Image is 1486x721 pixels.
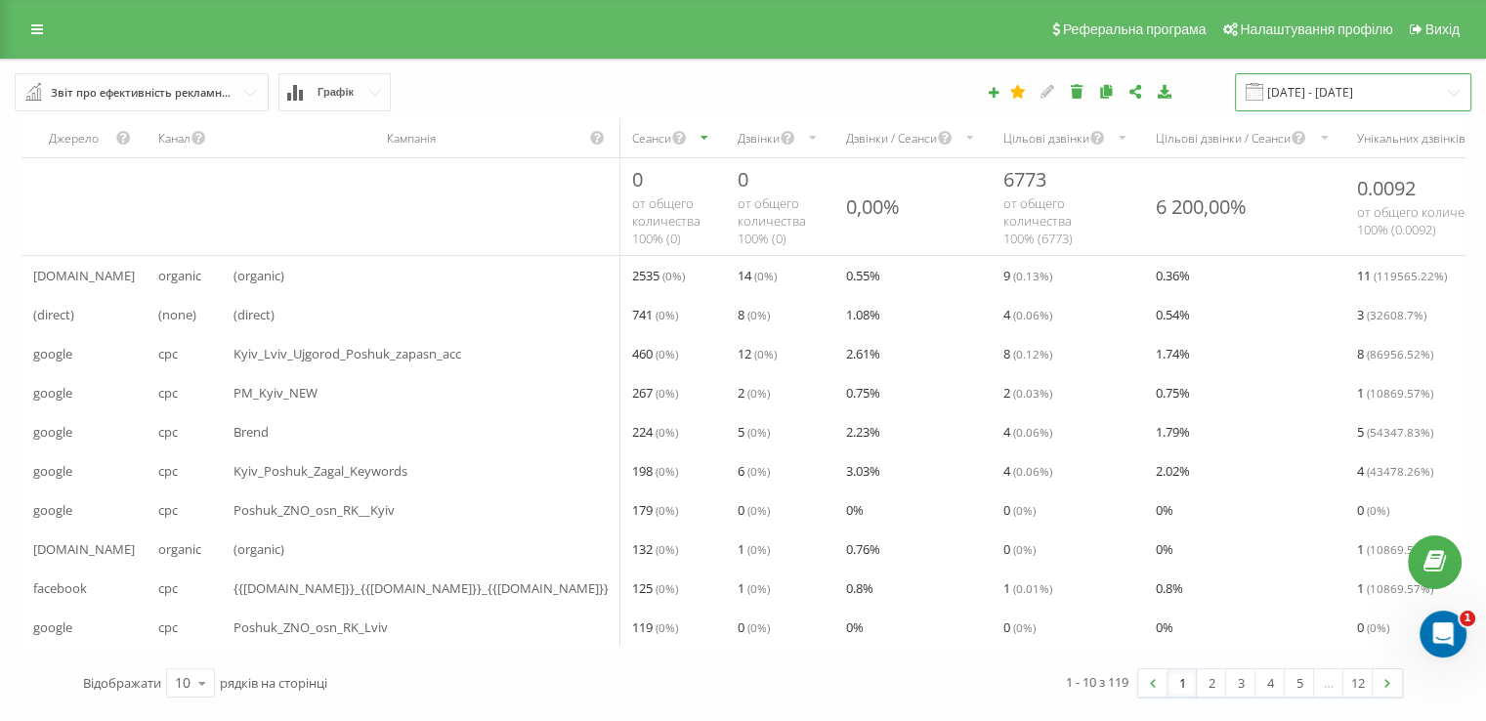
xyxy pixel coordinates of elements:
span: ( 0 %) [656,346,678,361]
span: cpc [158,342,178,365]
a: 5 [1285,669,1314,697]
span: Poshuk_ZNO_osn_RK__Kyiv [234,498,395,522]
span: google [33,615,72,639]
span: 11 [1357,264,1447,287]
span: 125 [632,576,678,600]
a: 3 [1226,669,1255,697]
i: Поділитися налаштуваннями звіту [1127,84,1144,98]
span: 0 [1003,537,1036,561]
div: Цільові дзвінки [1003,130,1089,147]
span: 0 [632,166,643,192]
span: 0 [738,498,770,522]
span: 132 [632,537,678,561]
span: Kyiv_Lviv_Ujgorod_Poshuk_zapasn_acc [234,342,461,365]
span: 0.0092 [1357,175,1416,201]
span: ( 0 %) [1013,502,1036,518]
span: 0.8 % [846,576,873,600]
span: (direct) [234,303,275,326]
i: Створити звіт [987,86,1000,98]
span: ( 0 %) [1367,502,1389,518]
i: Цей звіт буде завантажено першим при відкритті Аналітики. Ви можете призначити будь-який інший ва... [1010,84,1027,98]
span: 4 [1003,459,1052,483]
span: ( 0 %) [747,541,770,557]
span: google [33,459,72,483]
span: 0 [1003,615,1036,639]
span: 119 [632,615,678,639]
div: … [1314,669,1343,697]
span: cpc [158,498,178,522]
span: 2 [1003,381,1052,404]
a: 4 [1255,669,1285,697]
i: Редагувати звіт [1040,84,1056,98]
span: ( 32608.7 %) [1367,307,1426,322]
span: ( 0.03 %) [1013,385,1052,401]
span: ( 0 %) [662,268,685,283]
span: 0.36 % [1156,264,1190,287]
span: 6 [738,459,770,483]
span: ( 0 %) [656,541,678,557]
span: 9 [1003,264,1052,287]
span: ( 0 %) [656,502,678,518]
span: 1.08 % [846,303,880,326]
span: ( 0 %) [747,463,770,479]
span: (organic) [234,264,284,287]
span: 0.76 % [846,537,880,561]
span: [DOMAIN_NAME] [33,537,135,561]
span: (direct) [33,303,74,326]
span: 0.75 % [1156,381,1190,404]
span: 460 [632,342,678,365]
span: 2.23 % [846,420,880,444]
span: Kyiv_Poshuk_Zagal_Keywords [234,459,407,483]
span: Налаштування профілю [1240,21,1392,37]
span: 2.61 % [846,342,880,365]
span: 0.54 % [1156,303,1190,326]
span: от общего количества 100% ( 0 ) [738,194,806,247]
span: ( 0 %) [1013,619,1036,635]
span: 0 [1357,498,1389,522]
span: ( 10869.57 %) [1367,580,1433,596]
span: ( 0 %) [747,424,770,440]
span: 0.55 % [846,264,880,287]
span: ( 0 %) [747,580,770,596]
span: Brend [234,420,269,444]
span: {{[DOMAIN_NAME]}}_{{[DOMAIN_NAME]}}_{{[DOMAIN_NAME]}} [234,576,609,600]
div: Звіт про ефективність рекламних кампаній [51,82,234,104]
span: ( 0.06 %) [1013,424,1052,440]
span: ( 10869.57 %) [1367,541,1433,557]
span: ( 0 %) [754,346,777,361]
span: 1 [1460,611,1475,626]
span: ( 0 %) [656,580,678,596]
span: от общего количества 100% ( 6773 ) [1003,194,1073,247]
span: ( 54347.83 %) [1367,424,1433,440]
span: 4 [1003,303,1052,326]
span: cpc [158,576,178,600]
span: cpc [158,459,178,483]
div: Дзвінки [738,130,780,147]
span: 6773 [1003,166,1046,192]
div: Сеанси [632,130,671,147]
span: google [33,342,72,365]
span: 1 [1357,381,1433,404]
span: ( 0 %) [747,619,770,635]
span: ( 0 %) [656,307,678,322]
span: 267 [632,381,678,404]
div: 6 200,00% [1156,193,1247,220]
span: 0 [738,615,770,639]
div: scrollable content [21,118,1465,647]
span: 1.79 % [1156,420,1190,444]
div: 1 - 10 з 119 [1066,672,1128,692]
span: 1 [738,537,770,561]
span: 224 [632,420,678,444]
span: 1 [1357,537,1433,561]
span: ( 0.12 %) [1013,346,1052,361]
span: 741 [632,303,678,326]
span: 0 % [1156,537,1173,561]
span: 1 [1003,576,1052,600]
span: ( 0 %) [656,619,678,635]
span: ( 0 %) [656,463,678,479]
span: 198 [632,459,678,483]
span: 12 [738,342,777,365]
span: cpc [158,381,178,404]
a: 2 [1197,669,1226,697]
a: 1 [1168,669,1197,697]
